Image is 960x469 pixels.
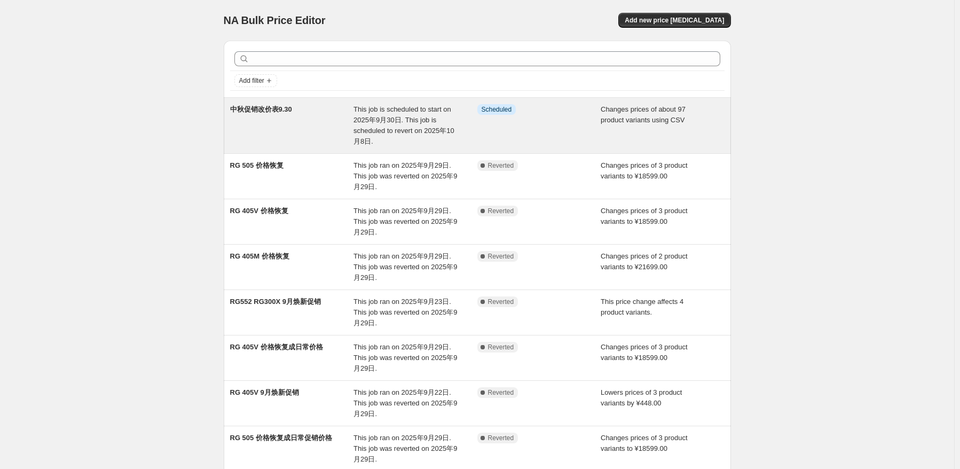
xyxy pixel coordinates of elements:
span: This job ran on 2025年9月29日. This job was reverted on 2025年9月29日. [353,252,457,282]
span: RG 405V 价格恢复成日常价格 [230,343,323,351]
span: Changes prices of 3 product variants to ¥18599.00 [601,343,688,362]
span: This job ran on 2025年9月29日. This job was reverted on 2025年9月29日. [353,434,457,463]
span: Reverted [488,434,514,442]
span: RG 405M 价格恢复 [230,252,289,260]
span: Changes prices of 2 product variants to ¥21699.00 [601,252,688,271]
span: NA Bulk Price Editor [224,14,326,26]
button: Add filter [234,74,277,87]
span: Changes prices of about 97 product variants using CSV [601,105,686,124]
span: Reverted [488,161,514,170]
span: Reverted [488,298,514,306]
span: This job is scheduled to start on 2025年9月30日. This job is scheduled to revert on 2025年10月8日. [353,105,454,145]
span: This job ran on 2025年9月29日. This job was reverted on 2025年9月29日. [353,207,457,236]
span: Add filter [239,76,264,85]
span: Add new price [MEDICAL_DATA] [625,16,724,25]
span: RG 405V 价格恢复 [230,207,288,215]
span: Changes prices of 3 product variants to ¥18599.00 [601,434,688,452]
button: Add new price [MEDICAL_DATA] [618,13,730,28]
span: RG552 RG300X 9月焕新促销 [230,298,321,306]
span: Reverted [488,388,514,397]
span: This job ran on 2025年9月23日. This job was reverted on 2025年9月29日. [353,298,457,327]
span: This price change affects 4 product variants. [601,298,683,316]
span: 中秋促销改价表9.30 [230,105,292,113]
span: This job ran on 2025年9月22日. This job was reverted on 2025年9月29日. [353,388,457,418]
span: RG 405V 9月焕新促销 [230,388,299,396]
span: RG 505 价格恢复成日常促销价格 [230,434,332,442]
span: Reverted [488,207,514,215]
span: Changes prices of 3 product variants to ¥18599.00 [601,161,688,180]
span: Changes prices of 3 product variants to ¥18599.00 [601,207,688,225]
span: This job ran on 2025年9月29日. This job was reverted on 2025年9月29日. [353,343,457,372]
span: This job ran on 2025年9月29日. This job was reverted on 2025年9月29日. [353,161,457,191]
span: Scheduled [482,105,512,114]
span: Reverted [488,252,514,261]
span: Lowers prices of 3 product variants by ¥448.00 [601,388,682,407]
span: Reverted [488,343,514,351]
span: RG 505 价格恢复 [230,161,284,169]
